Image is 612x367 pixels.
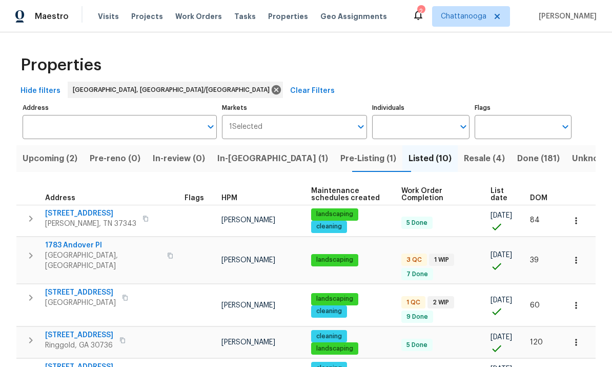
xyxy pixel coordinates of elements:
[402,219,432,227] span: 5 Done
[312,222,346,231] span: cleaning
[340,151,396,166] span: Pre-Listing (1)
[491,334,512,341] span: [DATE]
[45,330,113,340] span: [STREET_ADDRESS]
[35,11,69,22] span: Maestro
[131,11,163,22] span: Projects
[491,252,512,259] span: [DATE]
[491,187,513,202] span: List date
[530,257,539,264] span: 39
[417,6,424,16] div: 2
[229,123,262,131] span: 1 Selected
[21,85,60,98] span: Hide filters
[530,302,540,309] span: 60
[517,151,560,166] span: Done (181)
[312,256,357,264] span: landscaping
[185,195,204,202] span: Flags
[402,270,432,279] span: 7 Done
[312,210,357,219] span: landscaping
[402,313,432,321] span: 9 Done
[221,195,237,202] span: HPM
[203,120,218,134] button: Open
[45,287,116,298] span: [STREET_ADDRESS]
[312,332,346,341] span: cleaning
[234,13,256,20] span: Tasks
[535,11,597,22] span: [PERSON_NAME]
[354,120,368,134] button: Open
[456,120,471,134] button: Open
[222,105,368,111] label: Markets
[217,151,328,166] span: In-[GEOGRAPHIC_DATA] (1)
[286,82,339,101] button: Clear Filters
[430,256,453,264] span: 1 WIP
[175,11,222,22] span: Work Orders
[45,298,116,308] span: [GEOGRAPHIC_DATA]
[491,212,512,219] span: [DATE]
[402,298,424,307] span: 1 QC
[372,105,469,111] label: Individuals
[90,151,140,166] span: Pre-reno (0)
[530,195,547,202] span: DOM
[268,11,308,22] span: Properties
[73,85,274,95] span: [GEOGRAPHIC_DATA], [GEOGRAPHIC_DATA]/[GEOGRAPHIC_DATA]
[409,151,452,166] span: Listed (10)
[221,339,275,346] span: [PERSON_NAME]
[312,344,357,353] span: landscaping
[530,339,543,346] span: 120
[23,105,217,111] label: Address
[221,217,275,224] span: [PERSON_NAME]
[558,120,573,134] button: Open
[153,151,205,166] span: In-review (0)
[429,298,453,307] span: 2 WIP
[45,240,161,250] span: 1783 Andover Pl
[441,11,486,22] span: Chattanooga
[221,302,275,309] span: [PERSON_NAME]
[16,82,65,101] button: Hide filters
[312,307,346,316] span: cleaning
[401,187,473,202] span: Work Order Completion
[530,217,540,224] span: 84
[402,341,432,350] span: 5 Done
[221,257,275,264] span: [PERSON_NAME]
[68,82,283,98] div: [GEOGRAPHIC_DATA], [GEOGRAPHIC_DATA]/[GEOGRAPHIC_DATA]
[311,187,384,202] span: Maintenance schedules created
[464,151,505,166] span: Resale (4)
[21,60,101,70] span: Properties
[45,250,161,271] span: [GEOGRAPHIC_DATA], [GEOGRAPHIC_DATA]
[491,297,512,304] span: [DATE]
[45,219,136,229] span: [PERSON_NAME], TN 37343
[312,295,357,303] span: landscaping
[290,85,335,98] span: Clear Filters
[45,195,75,202] span: Address
[45,208,136,219] span: [STREET_ADDRESS]
[23,151,77,166] span: Upcoming (2)
[45,340,113,351] span: Ringgold, GA 30736
[475,105,572,111] label: Flags
[98,11,119,22] span: Visits
[320,11,387,22] span: Geo Assignments
[402,256,426,264] span: 3 QC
